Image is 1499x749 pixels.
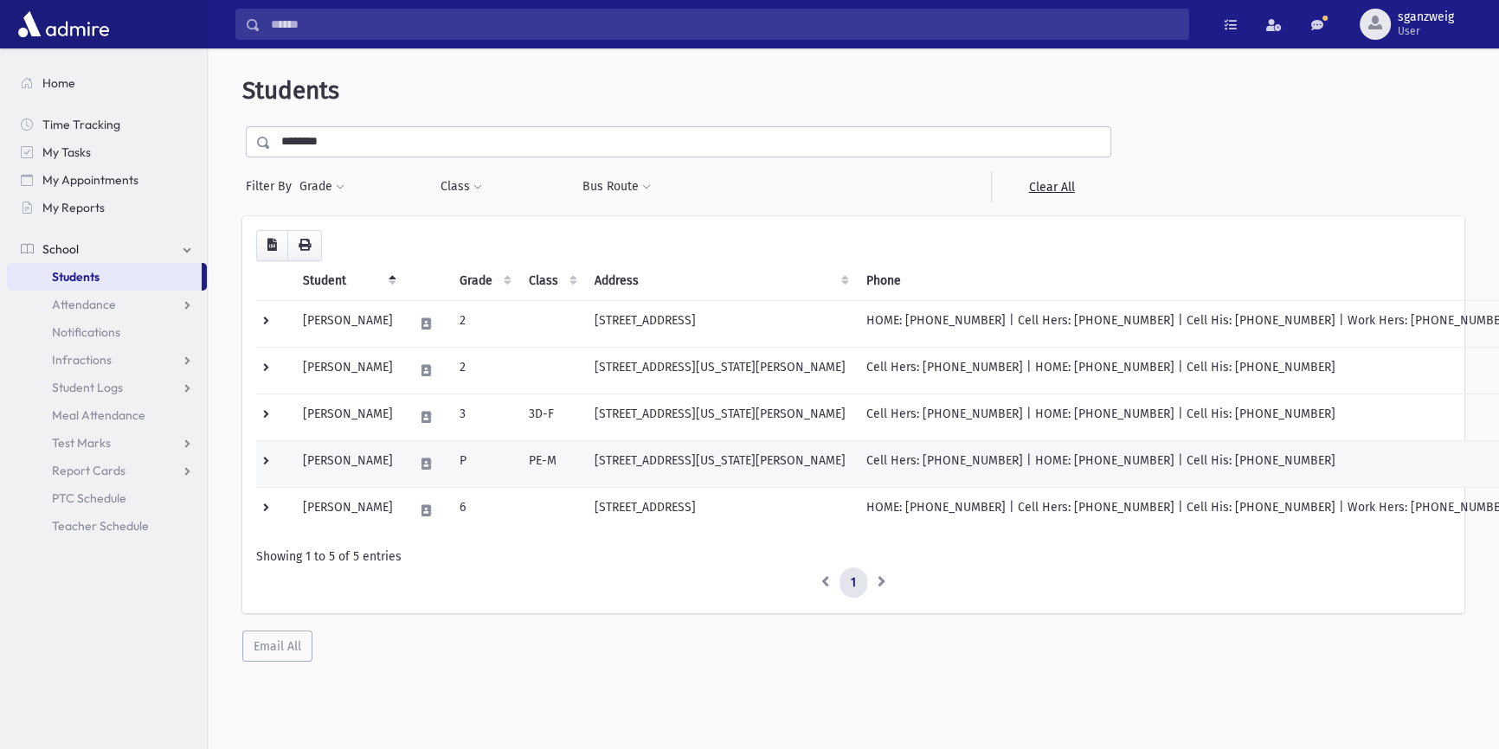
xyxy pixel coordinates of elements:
[440,171,483,202] button: Class
[7,111,207,138] a: Time Tracking
[42,241,79,257] span: School
[42,172,138,188] span: My Appointments
[42,144,91,160] span: My Tasks
[584,487,856,534] td: [STREET_ADDRESS]
[449,440,518,487] td: P
[52,380,123,395] span: Student Logs
[287,230,322,261] button: Print
[449,261,518,301] th: Grade: activate to sort column ascending
[52,297,116,312] span: Attendance
[7,263,202,291] a: Students
[293,394,403,440] td: [PERSON_NAME]
[840,567,867,599] a: 1
[518,394,584,440] td: 3D-F
[42,200,105,215] span: My Reports
[256,230,288,261] button: CSV
[518,440,584,487] td: PE-M
[52,518,149,534] span: Teacher Schedule
[1398,10,1454,24] span: sganzweig
[991,171,1111,202] a: Clear All
[7,318,207,346] a: Notifications
[7,138,207,166] a: My Tasks
[261,9,1188,40] input: Search
[52,352,112,368] span: Infractions
[584,440,856,487] td: [STREET_ADDRESS][US_STATE][PERSON_NAME]
[449,300,518,347] td: 2
[52,324,120,340] span: Notifications
[7,374,207,401] a: Student Logs
[246,177,299,195] span: Filter By
[449,347,518,394] td: 2
[7,235,207,263] a: School
[242,631,312,662] button: Email All
[293,261,403,301] th: Student: activate to sort column descending
[584,261,856,301] th: Address: activate to sort column ascending
[7,401,207,429] a: Meal Attendance
[7,512,207,540] a: Teacher Schedule
[7,69,207,97] a: Home
[7,291,207,318] a: Attendance
[293,440,403,487] td: [PERSON_NAME]
[299,171,345,202] button: Grade
[293,487,403,534] td: [PERSON_NAME]
[52,269,100,285] span: Students
[293,300,403,347] td: [PERSON_NAME]
[7,484,207,512] a: PTC Schedule
[256,547,1451,566] div: Showing 1 to 5 of 5 entries
[42,75,75,91] span: Home
[52,490,126,506] span: PTC Schedule
[242,76,339,105] span: Students
[7,346,207,374] a: Infractions
[584,300,856,347] td: [STREET_ADDRESS]
[1398,24,1454,38] span: User
[52,407,145,423] span: Meal Attendance
[52,435,111,451] span: Test Marks
[584,394,856,440] td: [STREET_ADDRESS][US_STATE][PERSON_NAME]
[584,347,856,394] td: [STREET_ADDRESS][US_STATE][PERSON_NAME]
[7,166,207,194] a: My Appointments
[7,457,207,484] a: Report Cards
[14,7,113,42] img: AdmirePro
[42,117,120,132] span: Time Tracking
[52,463,125,478] span: Report Cards
[293,347,403,394] td: [PERSON_NAME]
[7,429,207,457] a: Test Marks
[7,194,207,221] a: My Reports
[449,487,518,534] td: 6
[518,261,584,301] th: Class: activate to sort column ascending
[449,394,518,440] td: 3
[582,171,652,202] button: Bus Route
